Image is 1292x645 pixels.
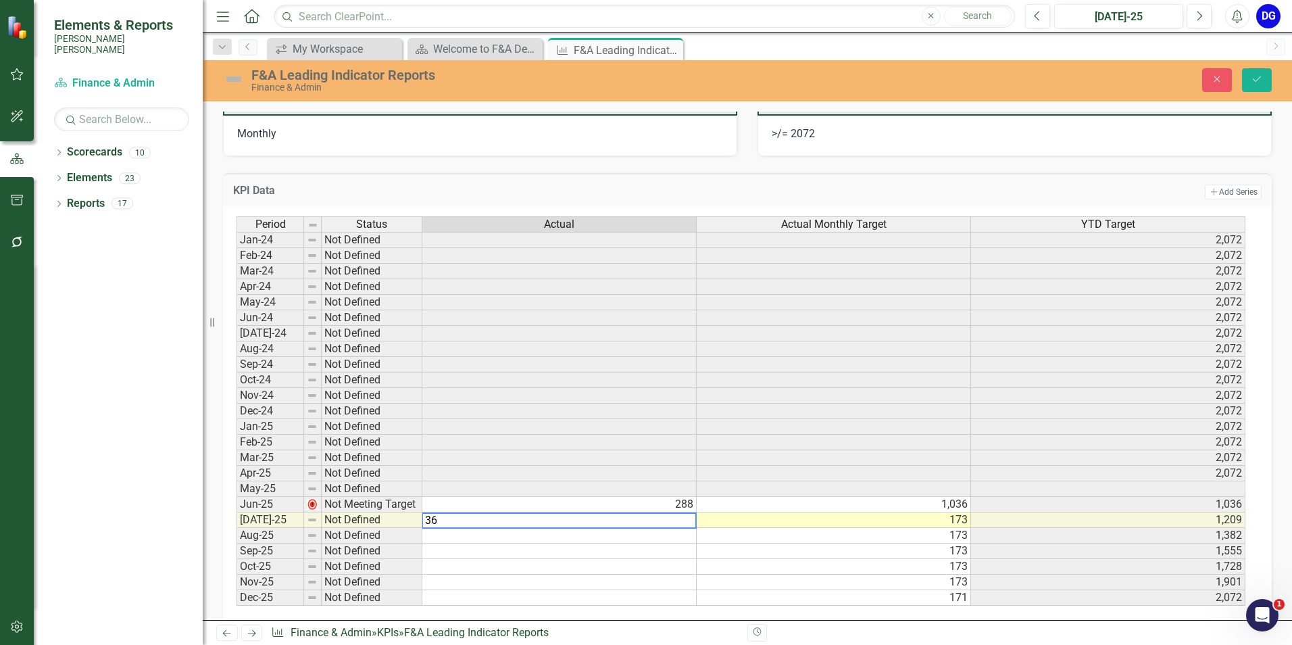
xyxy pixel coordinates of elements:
td: Not Defined [322,419,422,435]
td: Not Defined [322,544,422,559]
td: 1,382 [971,528,1245,544]
img: 8DAGhfEEPCf229AAAAAElFTkSuQmCC [307,359,318,370]
td: Nov-24 [237,388,304,404]
img: 8DAGhfEEPCf229AAAAAElFTkSuQmCC [307,577,318,588]
td: Not Defined [322,590,422,606]
td: Not Defined [322,575,422,590]
td: Not Defined [322,450,422,466]
td: 1,901 [971,575,1245,590]
td: 2,072 [971,590,1245,606]
img: 8DAGhfEEPCf229AAAAAElFTkSuQmCC [307,546,318,556]
span: Actual [544,218,574,231]
span: Status [356,218,387,231]
div: Welcome to F&A Departmental Scorecard [433,41,539,57]
td: Mar-25 [237,450,304,466]
div: Finance & Admin [251,82,811,93]
img: 8DAGhfEEPCf229AAAAAElFTkSuQmCC [307,297,318,308]
img: 8DAGhfEEPCf229AAAAAElFTkSuQmCC [307,220,318,231]
td: Apr-24 [237,279,304,295]
input: Search ClearPoint... [274,5,1015,28]
td: 1,555 [971,544,1245,559]
span: Actual Monthly Target [781,218,887,231]
img: 8DAGhfEEPCf229AAAAAElFTkSuQmCC [307,390,318,401]
td: Feb-25 [237,435,304,450]
td: 2,072 [971,279,1245,295]
td: 2,072 [971,404,1245,419]
img: ClearPoint Strategy [7,16,30,39]
td: 173 [697,512,971,528]
td: [DATE]-24 [237,326,304,341]
h3: KPI Data [233,185,669,197]
img: 8DAGhfEEPCf229AAAAAElFTkSuQmCC [307,406,318,416]
td: Not Defined [322,512,422,528]
img: Not Defined [223,68,245,90]
td: 1,209 [971,512,1245,528]
div: F&A Leading Indicator Reports [574,42,680,59]
td: Not Defined [322,264,422,279]
td: 2,072 [971,341,1245,357]
td: Not Defined [322,388,422,404]
td: 2,072 [971,264,1245,279]
td: 173 [697,544,971,559]
td: 2,072 [971,466,1245,481]
img: 8DAGhfEEPCf229AAAAAElFTkSuQmCC [307,235,318,245]
div: » » [271,625,737,641]
img: 8DAGhfEEPCf229AAAAAElFTkSuQmCC [307,468,318,479]
td: Not Defined [322,232,422,248]
div: DG [1256,4,1281,28]
td: Dec-24 [237,404,304,419]
td: Not Defined [322,466,422,481]
td: Aug-24 [237,341,304,357]
td: 2,072 [971,419,1245,435]
img: 8DAGhfEEPCf229AAAAAElFTkSuQmCC [307,530,318,541]
div: [DATE]-25 [1059,9,1178,25]
td: 173 [697,559,971,575]
button: [DATE]-25 [1054,4,1183,28]
a: Scorecards [67,145,122,160]
td: 2,072 [971,295,1245,310]
div: 17 [111,198,133,210]
img: 8DAGhfEEPCf229AAAAAElFTkSuQmCC [307,266,318,277]
span: 1 [1274,599,1285,610]
td: Jun-25 [237,497,304,512]
td: Jan-25 [237,419,304,435]
td: 1,728 [971,559,1245,575]
td: Not Meeting Target [322,497,422,512]
td: Not Defined [322,357,422,373]
td: Not Defined [322,481,422,497]
span: Elements & Reports [54,17,189,33]
td: 2,072 [971,435,1245,450]
td: Not Defined [322,373,422,388]
td: Dec-25 [237,590,304,606]
div: F&A Leading Indicator Reports [251,68,811,82]
img: 8DAGhfEEPCf229AAAAAElFTkSuQmCC [307,328,318,339]
td: 2,072 [971,326,1245,341]
td: Jun-24 [237,310,304,326]
a: Finance & Admin [54,76,189,91]
img: 8DAGhfEEPCf229AAAAAElFTkSuQmCC [307,421,318,432]
td: 2,072 [971,232,1245,248]
td: 2,072 [971,310,1245,326]
a: Reports [67,196,105,212]
img: 8DAGhfEEPCf229AAAAAElFTkSuQmCC [307,592,318,603]
td: 173 [697,528,971,544]
img: 8DAGhfEEPCf229AAAAAElFTkSuQmCC [307,483,318,494]
td: 2,072 [971,388,1245,404]
td: Not Defined [322,559,422,575]
td: Jan-24 [237,232,304,248]
td: Oct-25 [237,559,304,575]
div: 23 [119,172,141,184]
input: Search Below... [54,107,189,131]
td: 2,072 [971,248,1245,264]
td: May-25 [237,481,304,497]
td: Not Defined [322,295,422,310]
td: Aug-25 [237,528,304,544]
td: 2,072 [971,450,1245,466]
td: Sep-24 [237,357,304,373]
td: Nov-25 [237,575,304,590]
img: 8DAGhfEEPCf229AAAAAElFTkSuQmCC [307,281,318,292]
td: 1,036 [697,497,971,512]
td: 171 [697,590,971,606]
button: Search [944,7,1012,26]
small: [PERSON_NAME] [PERSON_NAME] [54,33,189,55]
